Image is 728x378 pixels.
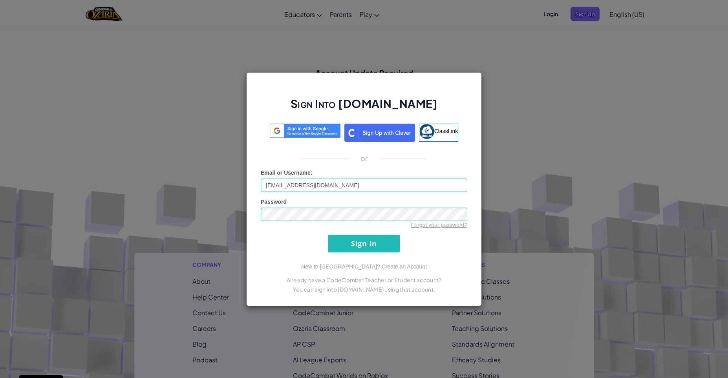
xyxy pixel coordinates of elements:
span: Password [261,199,287,205]
img: clever_sso_button@2x.png [344,124,415,142]
p: or [360,153,368,163]
h2: Sign Into [DOMAIN_NAME] [261,96,467,119]
a: Forgot your password? [411,222,467,228]
img: classlink-logo-small.png [419,124,434,139]
input: Sign In [328,235,400,252]
p: You can sign into [DOMAIN_NAME] using that account. [261,285,467,294]
p: Already have a CodeCombat Teacher or Student account? [261,275,467,285]
label: : [261,169,313,177]
img: log-in-google-sso.svg [270,124,340,138]
a: New to [GEOGRAPHIC_DATA]? Create an Account [301,263,427,270]
span: ClassLink [434,128,458,134]
span: Email or Username [261,170,311,176]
